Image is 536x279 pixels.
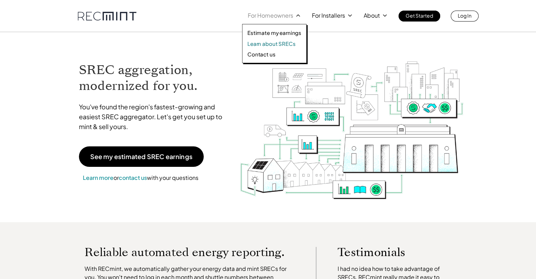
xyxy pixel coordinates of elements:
[79,146,204,167] a: See my estimated SREC earnings
[90,153,192,160] p: See my estimated SREC earnings
[364,11,380,20] p: About
[247,29,301,36] a: Estimate my earnings
[458,11,472,20] p: Log In
[247,40,301,47] a: Learn about SRECs
[119,174,147,181] a: contact us
[85,247,295,257] p: Reliable automated energy reporting.
[338,247,443,257] p: Testimonials
[451,11,479,22] a: Log In
[247,51,301,58] a: Contact us
[247,51,276,58] p: Contact us
[248,11,293,20] p: For Homeowners
[247,40,295,47] p: Learn about SRECs
[83,174,113,181] a: Learn more
[239,43,464,201] img: RECmint value cycle
[312,11,345,20] p: For Installers
[79,62,229,94] h1: SREC aggregation, modernized for you.
[406,11,433,20] p: Get Started
[79,173,202,182] p: or with your questions
[79,102,229,132] p: You've found the region's fastest-growing and easiest SREC aggregator. Let's get you set up to mi...
[399,11,440,22] a: Get Started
